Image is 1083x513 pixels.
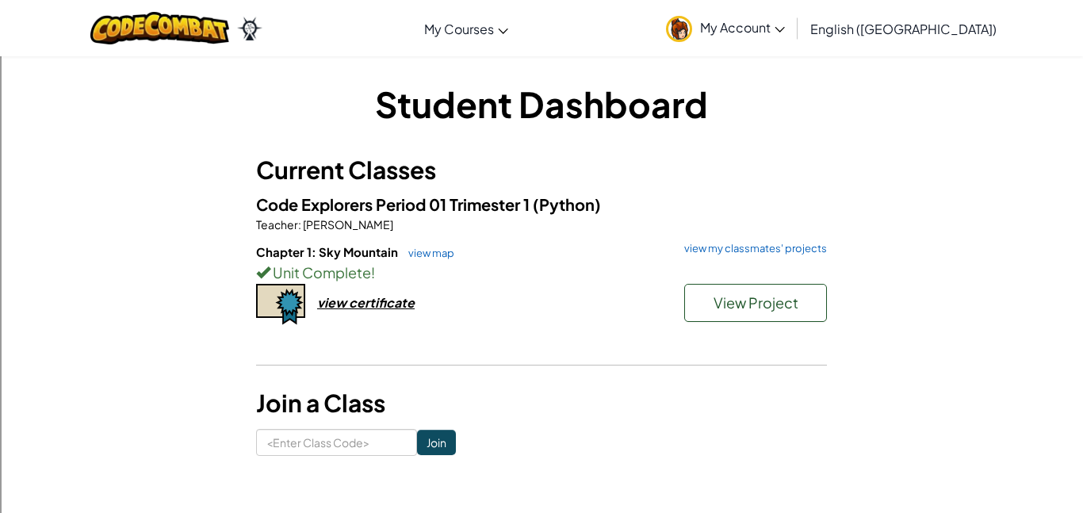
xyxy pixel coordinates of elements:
[802,7,1005,50] a: English ([GEOGRAPHIC_DATA])
[700,19,785,36] span: My Account
[424,21,494,37] span: My Courses
[90,12,229,44] img: CodeCombat logo
[658,3,793,53] a: My Account
[810,21,997,37] span: English ([GEOGRAPHIC_DATA])
[416,7,516,50] a: My Courses
[237,17,262,40] img: Ozaria
[666,16,692,42] img: avatar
